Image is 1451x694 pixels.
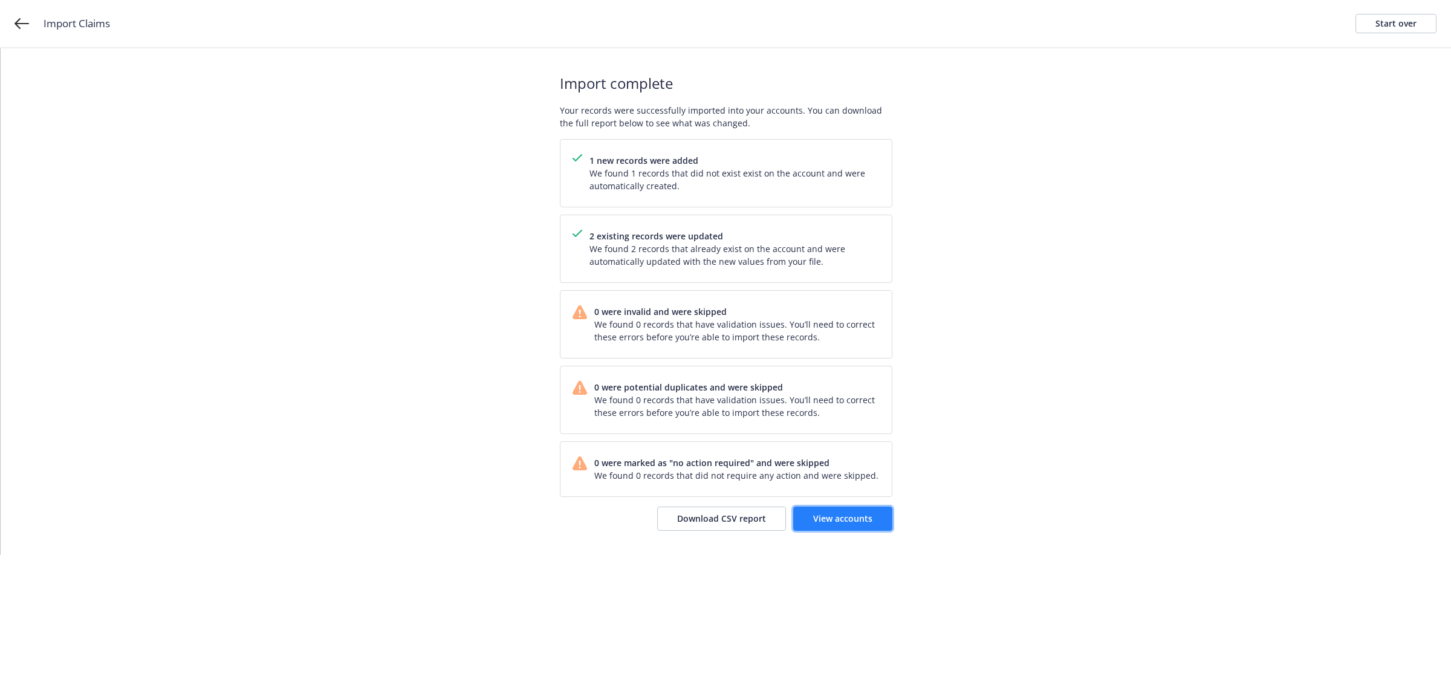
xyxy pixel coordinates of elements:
a: View accounts [793,507,892,531]
button: Download CSV report [657,507,786,531]
span: 2 existing records were updated [589,230,880,242]
span: View accounts [813,513,872,524]
div: Start over [1375,15,1417,33]
span: 0 were marked as "no action required" and were skipped [594,456,878,469]
span: We found 0 records that have validation issues. You’ll need to correct these errors before you’re... [594,318,880,343]
span: We found 0 records that have validation issues. You’ll need to correct these errors before you’re... [594,394,880,419]
span: Import complete [560,73,892,94]
span: We found 1 records that did not exist exist on the account and were automatically created. [589,167,880,192]
span: We found 0 records that did not require any action and were skipped. [594,469,878,482]
span: 0 were potential duplicates and were skipped [594,381,880,394]
span: 0 were invalid and were skipped [594,305,880,318]
span: Your records were successfully imported into your accounts. You can download the full report belo... [560,104,892,129]
span: 1 new records were added [589,154,880,167]
span: Download CSV report [677,513,766,524]
span: Import Claims [44,16,110,31]
a: Start over [1355,14,1436,33]
span: We found 2 records that already exist on the account and were automatically updated with the new ... [589,242,880,268]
